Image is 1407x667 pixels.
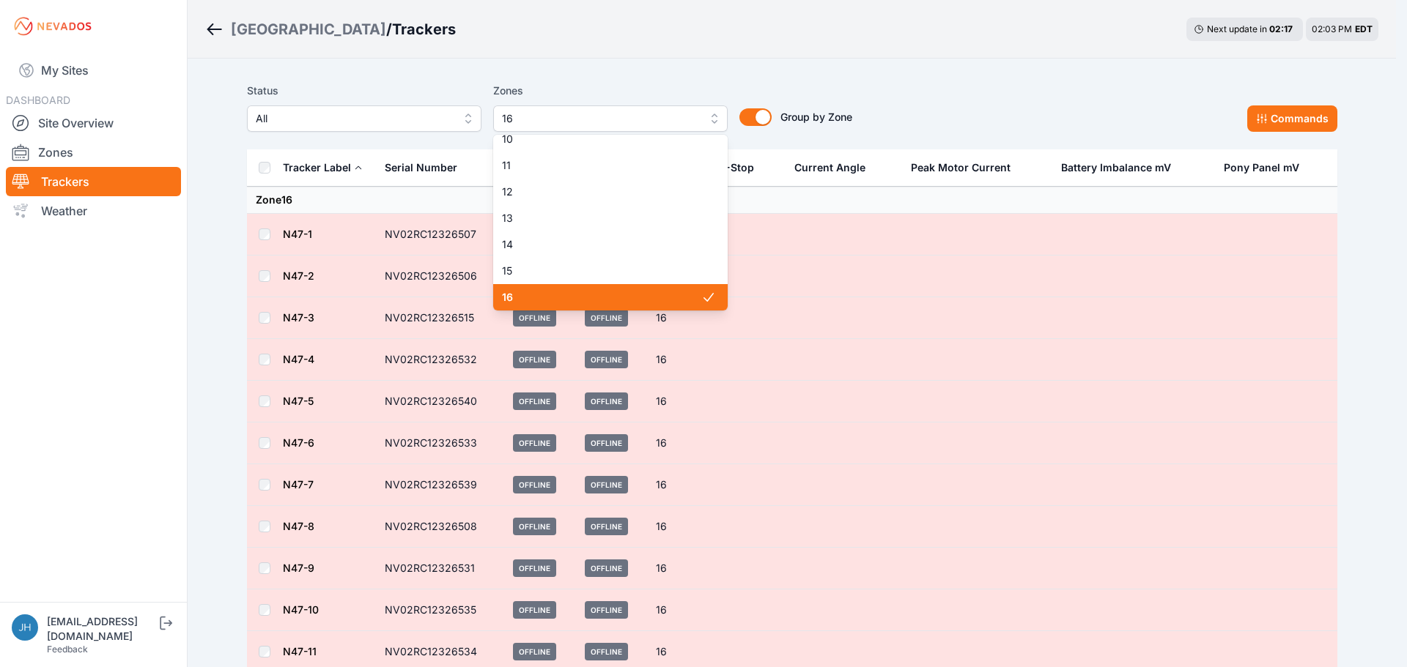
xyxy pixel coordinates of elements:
[502,110,698,127] span: 16
[502,264,701,278] span: 15
[502,290,701,305] span: 16
[493,135,728,310] div: 16
[502,237,701,252] span: 14
[493,105,728,132] button: 16
[502,158,701,173] span: 11
[502,211,701,226] span: 13
[502,185,701,199] span: 12
[502,132,701,146] span: 10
